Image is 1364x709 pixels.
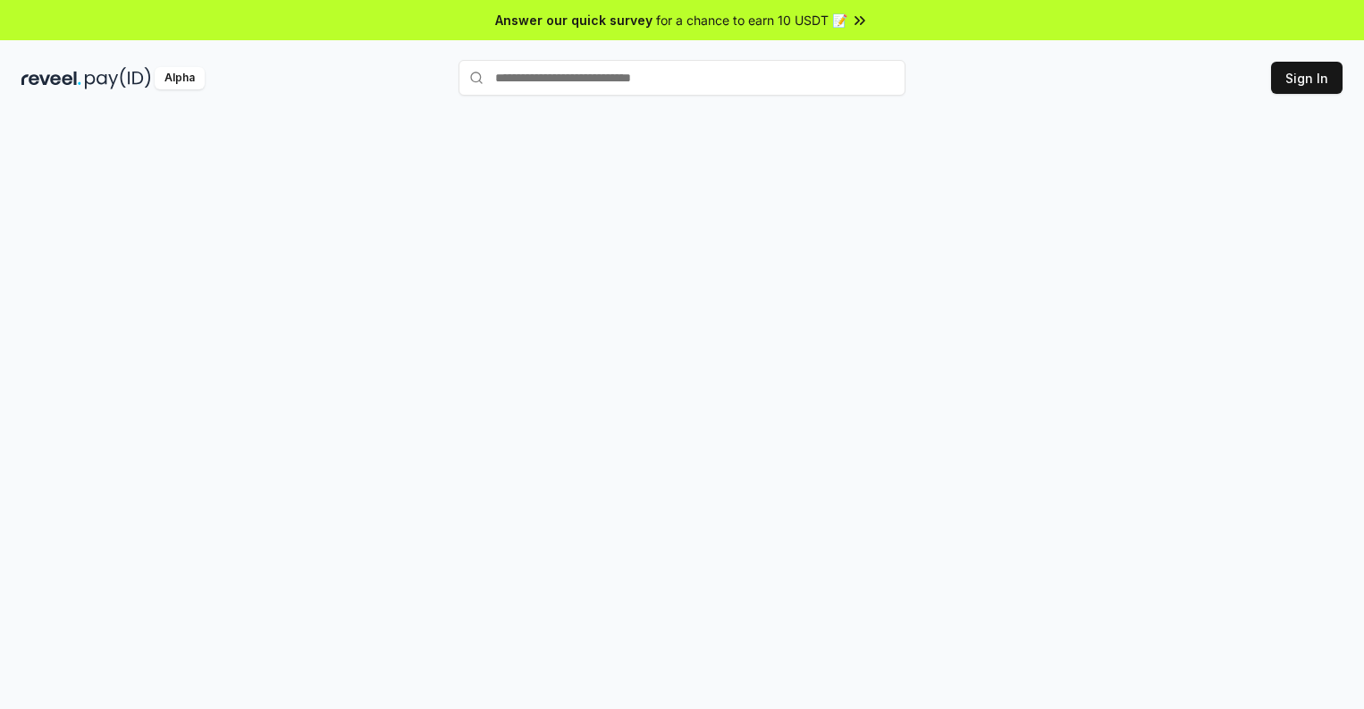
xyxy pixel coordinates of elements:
[656,11,847,30] span: for a chance to earn 10 USDT 📝
[1271,62,1343,94] button: Sign In
[155,67,205,89] div: Alpha
[85,67,151,89] img: pay_id
[495,11,653,30] span: Answer our quick survey
[21,67,81,89] img: reveel_dark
